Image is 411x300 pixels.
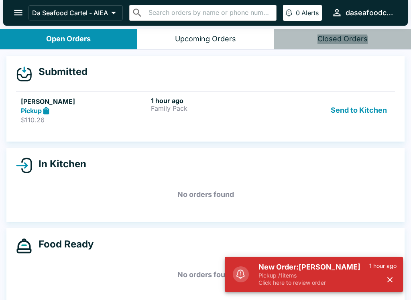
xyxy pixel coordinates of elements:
p: 1 hour ago [369,262,397,270]
button: daseafoodcartel [328,4,398,21]
div: daseafoodcartel [346,8,395,18]
p: 0 [296,9,300,17]
a: [PERSON_NAME]Pickup$110.261 hour agoFamily PackSend to Kitchen [16,91,395,129]
button: Send to Kitchen [328,97,390,124]
p: Pickup / 1 items [258,272,369,279]
h5: No orders found [16,180,395,209]
h4: In Kitchen [32,158,86,170]
p: Da Seafood Cartel - AIEA [32,9,108,17]
p: Family Pack [151,105,278,112]
div: Upcoming Orders [175,34,236,44]
h4: Food Ready [32,238,94,250]
p: Alerts [301,9,319,17]
h5: New Order: [PERSON_NAME] [258,262,369,272]
strong: Pickup [21,107,42,115]
h5: No orders found [16,260,395,289]
p: Click here to review order [258,279,369,286]
h5: [PERSON_NAME] [21,97,148,106]
p: $110.26 [21,116,148,124]
input: Search orders by name or phone number [146,7,273,18]
button: open drawer [8,2,28,23]
div: Closed Orders [317,34,368,44]
div: Open Orders [46,34,91,44]
button: Da Seafood Cartel - AIEA [28,5,123,20]
h4: Submitted [32,66,87,78]
h6: 1 hour ago [151,97,278,105]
